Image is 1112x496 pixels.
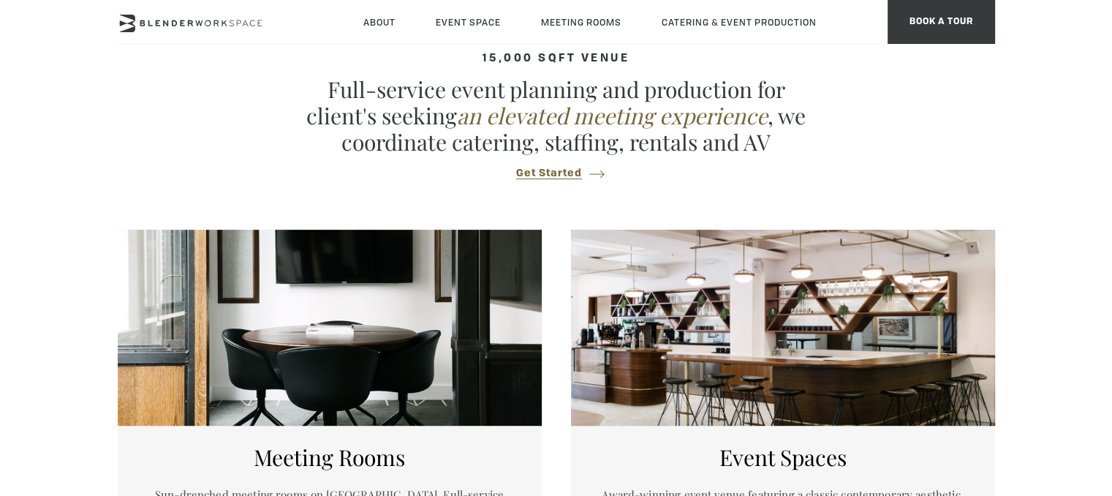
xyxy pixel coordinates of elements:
h5: Meeting Rooms [140,444,520,470]
em: an elevated meeting experience [457,101,768,130]
h5: Event Spaces [593,444,973,470]
h4: 15,000 sqft venue [118,53,995,65]
span: Get Started [516,168,582,179]
button: Get Started [512,167,600,180]
p: Full-service event planning and production for client's seeking , we coordinate catering, staffin... [300,76,812,155]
